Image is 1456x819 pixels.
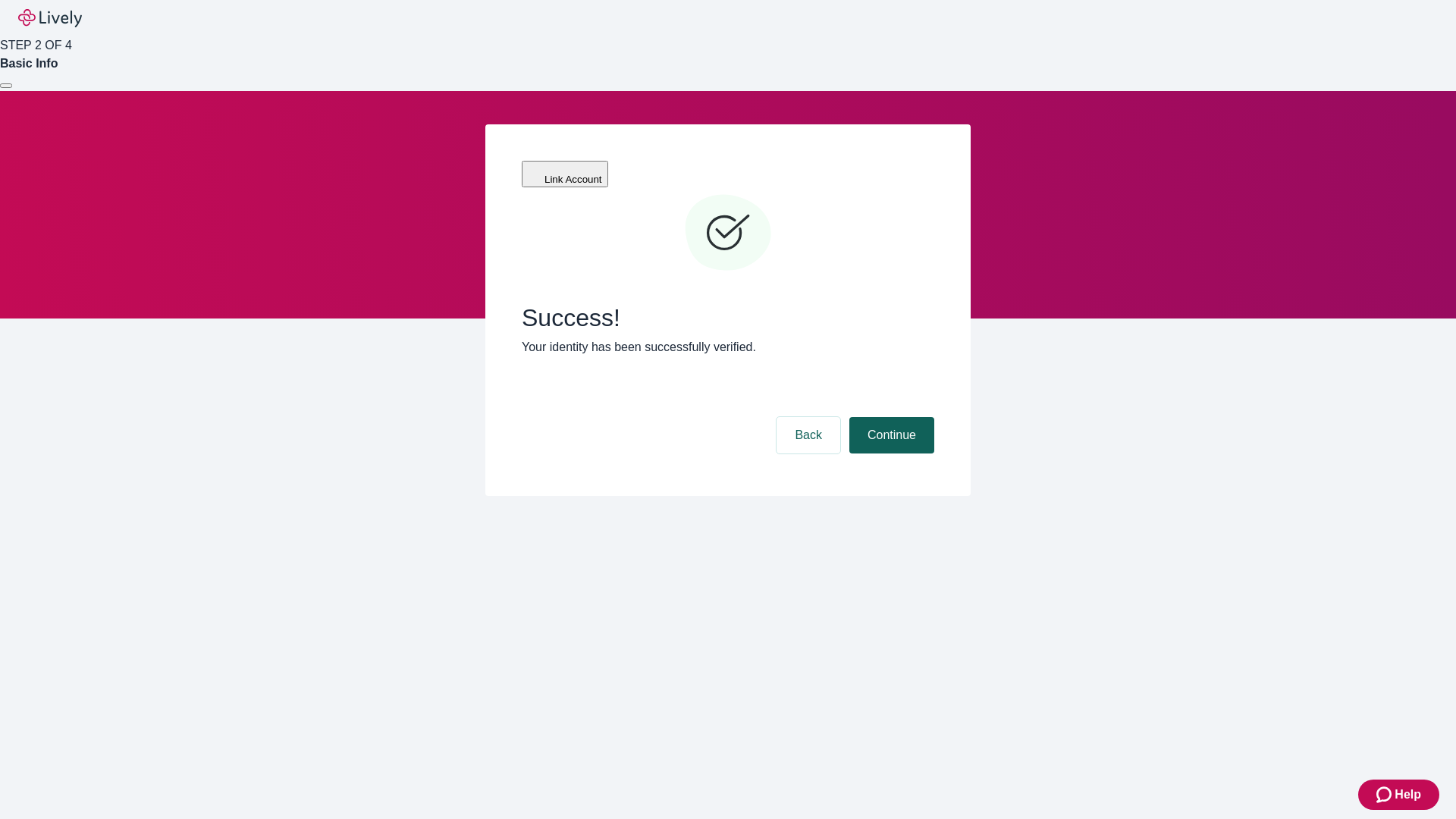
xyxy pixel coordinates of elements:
button: Continue [849,417,934,453]
p: Your identity has been successfully verified. [522,338,934,356]
span: Success! [522,303,934,332]
button: Back [777,417,840,453]
button: Link Account [522,161,608,187]
img: Lively [18,9,82,27]
span: Help [1395,786,1421,804]
button: Zendesk support iconHelp [1358,780,1439,810]
svg: Zendesk support icon [1376,786,1395,804]
svg: Checkmark icon [682,188,773,279]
